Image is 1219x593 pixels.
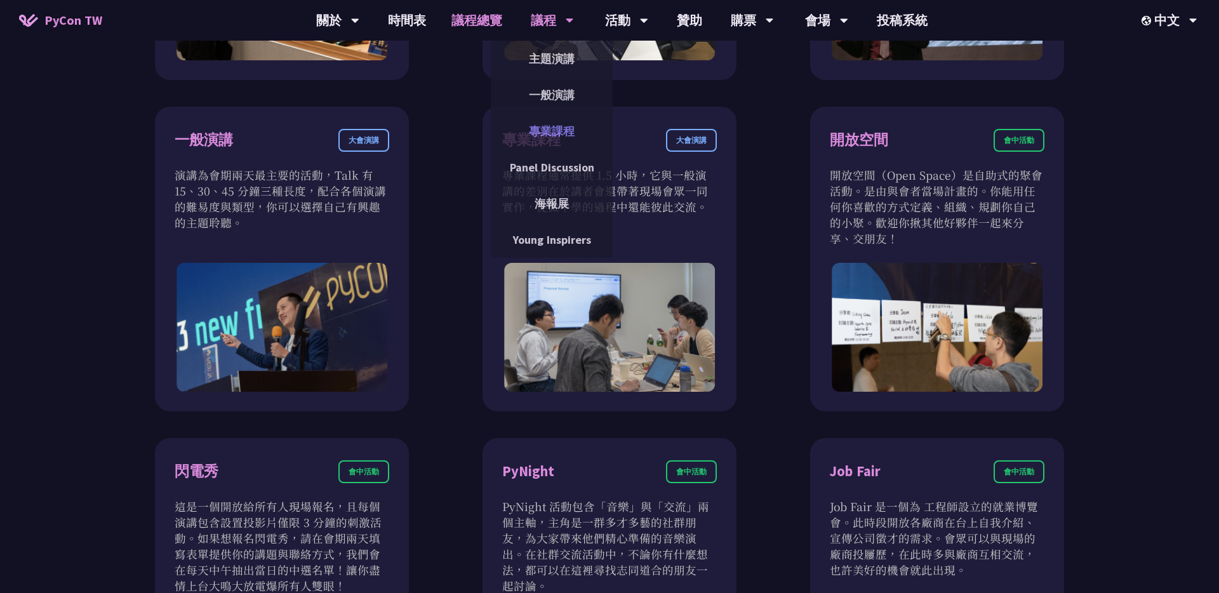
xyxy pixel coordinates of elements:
[175,460,218,483] div: 閃電秀
[502,460,554,483] div: PyNight
[175,129,233,151] div: 一般演講
[504,263,715,392] img: Tutorial
[19,14,38,27] img: Home icon of PyCon TW 2025
[177,263,387,392] img: Talk
[830,460,881,483] div: Job Fair
[338,129,389,152] div: 大會演講
[44,11,102,30] span: PyCon TW
[491,225,613,255] a: Young Inspirers
[491,152,613,182] a: Panel Discussion
[338,460,389,483] div: 會中活動
[491,189,613,218] a: 海報展
[175,167,389,230] p: 演講為會期兩天最主要的活動，Talk 有 15、30、45 分鐘三種長度，配合各個演講的難易度與類型，你可以選擇自己有興趣的主題聆聽。
[830,129,888,151] div: 開放空間
[832,263,1042,392] img: Open Space
[491,80,613,110] a: 一般演講
[994,460,1044,483] div: 會中活動
[666,129,717,152] div: 大會演講
[994,129,1044,152] div: 會中活動
[830,167,1044,246] p: 開放空間（Open Space）是自助式的聚會活動。是由與會者當場計畫的。你能用任何你喜歡的方式定義、組織、規劃你自己的小聚。歡迎你揪其他好夥伴一起來分享、交朋友！
[1142,16,1154,25] img: Locale Icon
[491,44,613,74] a: 主題演講
[491,116,613,146] a: 專業課程
[6,4,115,36] a: PyCon TW
[666,460,717,483] div: 會中活動
[830,498,1044,578] p: Job Fair 是一個為 工程師設立的就業博覽會。此時段開放各廠商在台上自我介紹、宣傳公司徵才的需求。會眾可以與現場的廠商投屨歷，在此時多與廠商互相交流，也許美好的機會就此出現。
